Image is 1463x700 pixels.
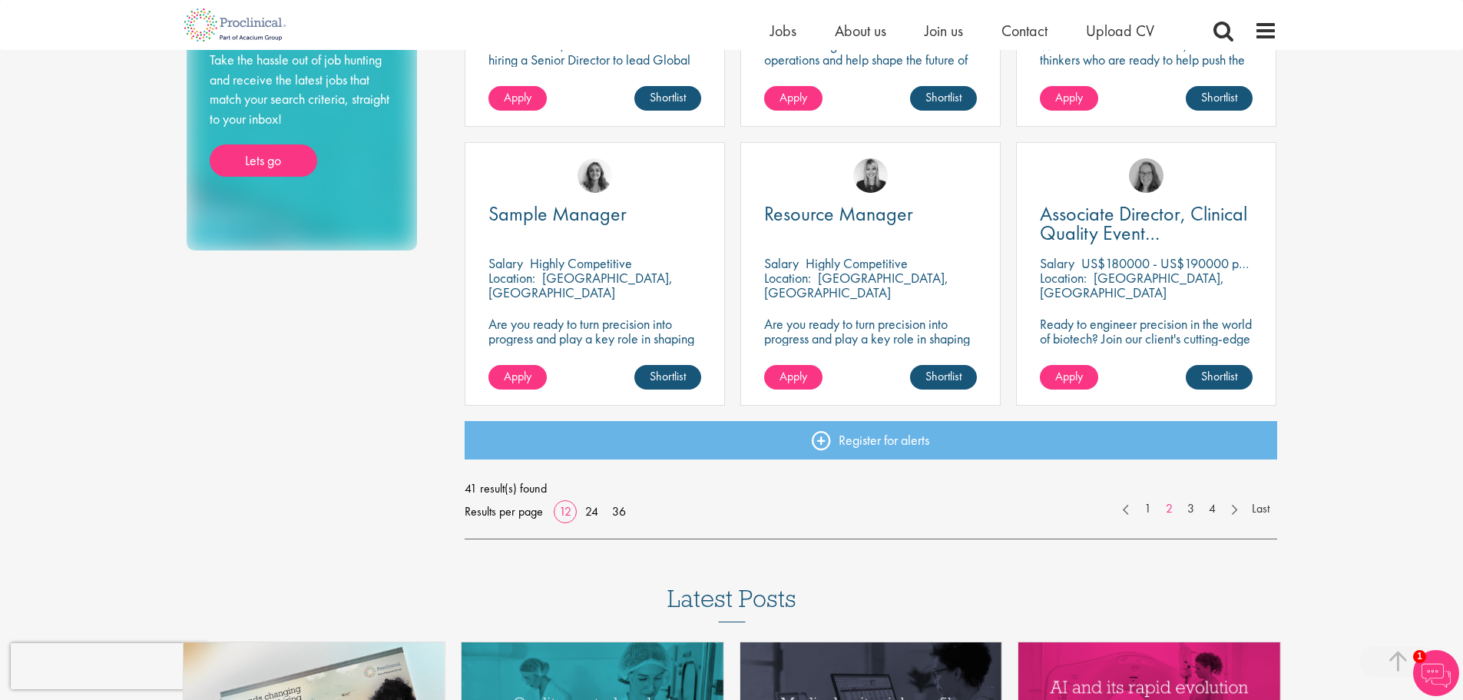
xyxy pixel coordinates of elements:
[488,269,535,287] span: Location:
[488,201,627,227] span: Sample Manager
[1129,158,1163,193] img: Ingrid Aymes
[764,204,977,224] a: Resource Manager
[1158,500,1180,518] a: 2
[210,50,394,177] div: Take the hassle out of job hunting and receive the latest jobs that match your search criteria, s...
[580,503,604,519] a: 24
[1040,254,1074,272] span: Salary
[1086,21,1154,41] a: Upload CV
[1413,650,1459,696] img: Chatbot
[488,365,547,390] a: Apply
[1055,89,1083,105] span: Apply
[634,86,701,111] a: Shortlist
[1040,269,1224,301] p: [GEOGRAPHIC_DATA], [GEOGRAPHIC_DATA]
[806,254,908,272] p: Highly Competitive
[1040,365,1098,390] a: Apply
[764,86,823,111] a: Apply
[1137,500,1159,518] a: 1
[764,269,948,301] p: [GEOGRAPHIC_DATA], [GEOGRAPHIC_DATA]
[764,201,913,227] span: Resource Manager
[634,365,701,390] a: Shortlist
[1180,500,1202,518] a: 3
[1001,21,1048,41] a: Contact
[488,269,673,301] p: [GEOGRAPHIC_DATA], [GEOGRAPHIC_DATA]
[530,254,632,272] p: Highly Competitive
[910,365,977,390] a: Shortlist
[853,158,888,193] img: Janelle Jones
[770,21,796,41] a: Jobs
[764,317,977,360] p: Are you ready to turn precision into progress and play a key role in shaping the future of pharma...
[1040,86,1098,111] a: Apply
[11,643,207,689] iframe: reCAPTCHA
[1244,500,1277,518] a: Last
[925,21,963,41] a: Join us
[1040,201,1247,265] span: Associate Director, Clinical Quality Event Management (GCP)
[910,86,977,111] a: Shortlist
[1413,650,1426,663] span: 1
[488,86,547,111] a: Apply
[779,89,807,105] span: Apply
[764,38,977,81] p: Be the driving force behind clinical operations and help shape the future of pharma innovation.
[667,586,796,622] h3: Latest Posts
[764,365,823,390] a: Apply
[764,254,799,272] span: Salary
[764,269,811,287] span: Location:
[1186,86,1253,111] a: Shortlist
[488,317,701,360] p: Are you ready to turn precision into progress and play a key role in shaping the future of pharma...
[1055,368,1083,384] span: Apply
[578,158,612,193] img: Jackie Cerchio
[1040,269,1087,287] span: Location:
[554,503,577,519] a: 12
[1040,317,1253,390] p: Ready to engineer precision in the world of biotech? Join our client's cutting-edge team and play...
[210,144,317,177] a: Lets go
[488,254,523,272] span: Salary
[504,368,531,384] span: Apply
[1201,500,1223,518] a: 4
[1040,204,1253,243] a: Associate Director, Clinical Quality Event Management (GCP)
[1186,365,1253,390] a: Shortlist
[465,477,1277,500] span: 41 result(s) found
[465,500,543,523] span: Results per page
[488,204,701,224] a: Sample Manager
[835,21,886,41] a: About us
[504,89,531,105] span: Apply
[1081,254,1287,272] p: US$180000 - US$190000 per annum
[607,503,631,519] a: 36
[779,368,807,384] span: Apply
[465,421,1277,459] a: Register for alerts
